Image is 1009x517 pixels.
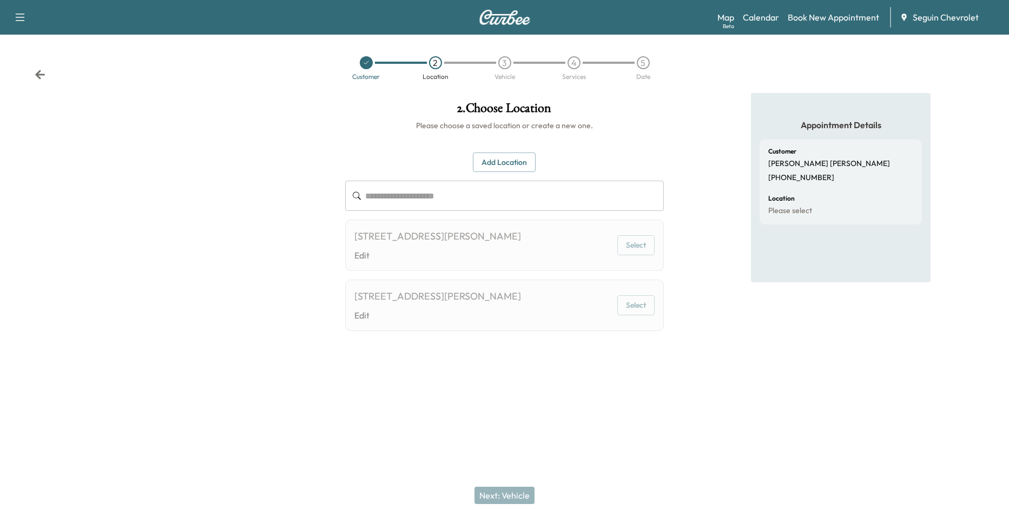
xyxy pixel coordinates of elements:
div: Date [636,74,650,80]
h6: Please choose a saved location or create a new one. [345,120,664,131]
button: Select [617,235,655,255]
div: Location [423,74,449,80]
div: 3 [498,56,511,69]
p: [PERSON_NAME] [PERSON_NAME] [768,159,890,169]
div: [STREET_ADDRESS][PERSON_NAME] [354,229,521,244]
div: 5 [637,56,650,69]
h5: Appointment Details [760,119,922,131]
div: 2 [429,56,442,69]
a: Book New Appointment [788,11,879,24]
a: Edit [354,249,521,262]
h1: 2 . Choose Location [345,102,664,120]
div: Back [35,69,45,80]
a: Edit [354,309,521,322]
div: 4 [568,56,581,69]
span: Seguin Chevrolet [913,11,979,24]
h6: Customer [768,148,796,155]
div: Beta [723,22,734,30]
div: [STREET_ADDRESS][PERSON_NAME] [354,289,521,304]
a: MapBeta [717,11,734,24]
p: [PHONE_NUMBER] [768,173,834,183]
img: Curbee Logo [479,10,531,25]
div: Services [562,74,586,80]
p: Please select [768,206,812,216]
button: Add Location [473,153,536,173]
div: Vehicle [494,74,515,80]
div: Customer [352,74,380,80]
button: Select [617,295,655,315]
h6: Location [768,195,795,202]
a: Calendar [743,11,779,24]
